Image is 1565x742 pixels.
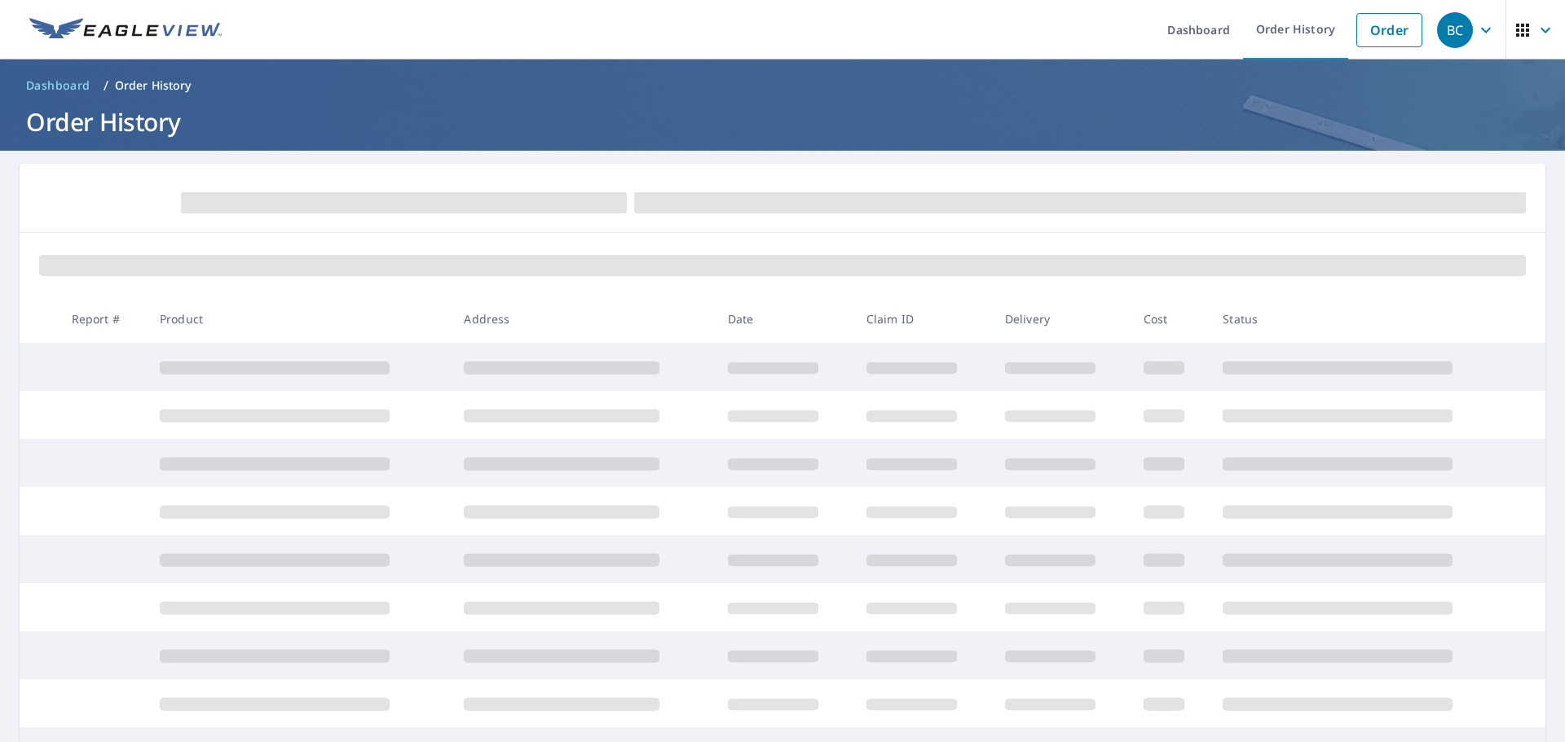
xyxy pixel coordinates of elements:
[853,295,992,343] th: Claim ID
[59,295,147,343] th: Report #
[20,105,1545,138] h1: Order History
[20,72,1545,99] nav: breadcrumb
[26,77,90,94] span: Dashboard
[29,18,222,42] img: EV Logo
[20,72,97,99] a: Dashboard
[1356,13,1422,47] a: Order
[1437,12,1473,48] div: BC
[147,295,451,343] th: Product
[715,295,853,343] th: Date
[104,76,108,95] li: /
[1131,295,1210,343] th: Cost
[992,295,1131,343] th: Delivery
[451,295,714,343] th: Address
[115,77,192,94] p: Order History
[1210,295,1514,343] th: Status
